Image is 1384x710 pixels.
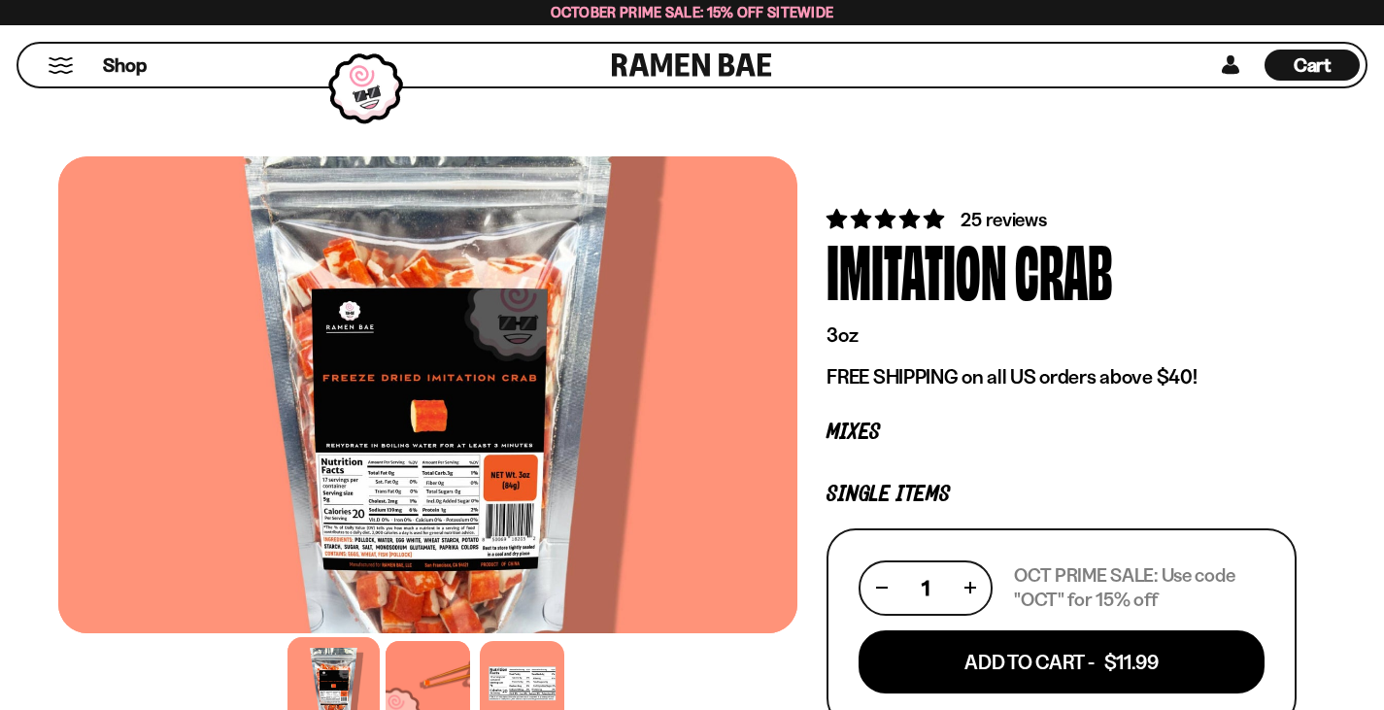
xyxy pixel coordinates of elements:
div: Imitation [827,233,1007,306]
span: Cart [1294,53,1332,77]
div: Crab [1015,233,1113,306]
p: Mixes [827,423,1297,442]
span: Shop [103,52,147,79]
span: 25 reviews [961,208,1046,231]
span: October Prime Sale: 15% off Sitewide [551,3,834,21]
div: Cart [1265,44,1360,86]
p: FREE SHIPPING on all US orders above $40! [827,364,1297,389]
button: Mobile Menu Trigger [48,57,74,74]
p: 3oz [827,322,1297,348]
p: OCT PRIME SALE: Use code "OCT" for 15% off [1014,563,1265,612]
span: 4.88 stars [827,207,948,231]
span: 1 [922,576,929,600]
p: Single Items [827,486,1297,504]
button: Add To Cart - $11.99 [859,630,1265,693]
a: Shop [103,50,147,81]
